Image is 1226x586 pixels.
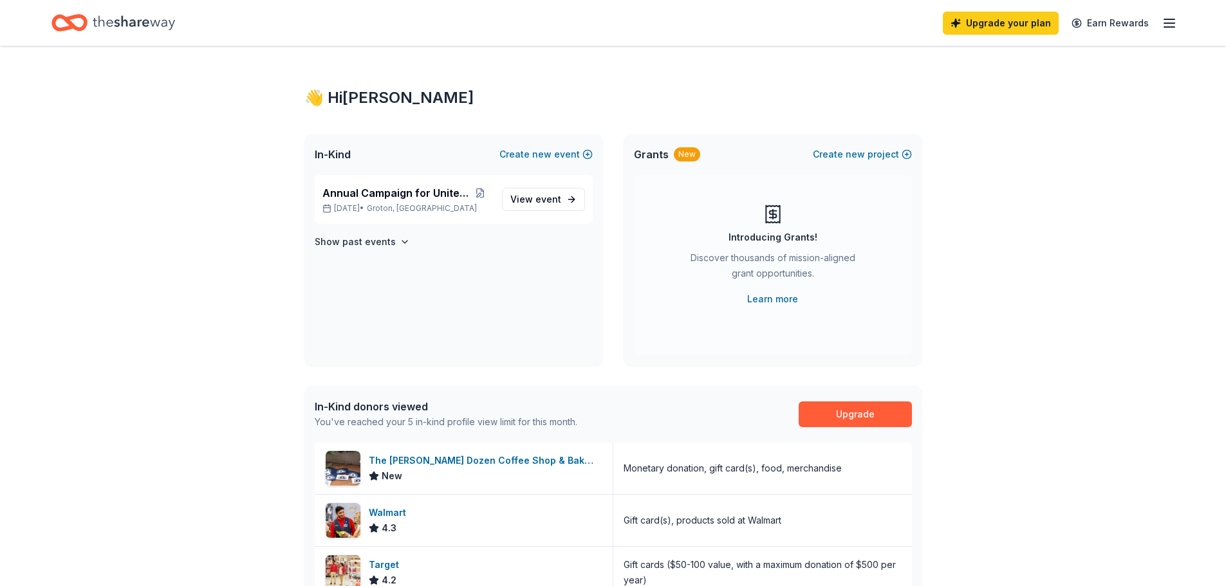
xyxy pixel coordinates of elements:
[326,451,360,486] img: Image for The Baker's Dozen Coffee Shop & Bakery
[813,147,912,162] button: Createnewproject
[729,230,817,245] div: Introducing Grants!
[369,505,411,520] div: Walmart
[502,188,585,211] a: View event
[369,557,404,572] div: Target
[326,503,360,538] img: Image for Walmart
[535,194,561,205] span: event
[846,147,865,162] span: new
[624,513,781,528] div: Gift card(s), products sold at Walmart
[322,185,469,201] span: Annual Campaign for United Way
[315,399,577,414] div: In-Kind donors viewed
[322,203,492,214] p: [DATE] •
[799,401,912,427] a: Upgrade
[304,87,922,108] div: 👋 Hi [PERSON_NAME]
[315,234,410,250] button: Show past events
[532,147,552,162] span: new
[315,147,351,162] span: In-Kind
[51,8,175,38] a: Home
[315,414,577,430] div: You've reached your 5 in-kind profile view limit for this month.
[510,192,561,207] span: View
[315,234,396,250] h4: Show past events
[382,520,396,536] span: 4.3
[369,453,602,468] div: The [PERSON_NAME] Dozen Coffee Shop & Bakery
[624,461,842,476] div: Monetary donation, gift card(s), food, merchandise
[634,147,669,162] span: Grants
[685,250,860,286] div: Discover thousands of mission-aligned grant opportunities.
[1064,12,1156,35] a: Earn Rewards
[382,468,402,484] span: New
[499,147,593,162] button: Createnewevent
[367,203,477,214] span: Groton, [GEOGRAPHIC_DATA]
[747,291,798,307] a: Learn more
[943,12,1059,35] a: Upgrade your plan
[674,147,700,161] div: New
